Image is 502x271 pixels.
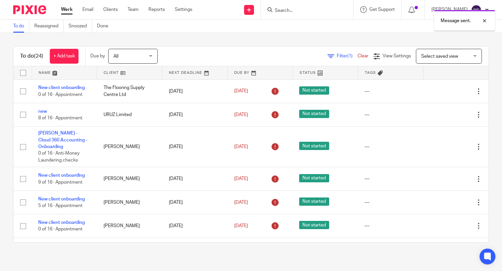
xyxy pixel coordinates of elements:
p: Due by [90,53,105,59]
span: Not started [299,142,329,150]
td: [PERSON_NAME] [97,214,162,238]
td: [DATE] [162,214,228,238]
span: 8 of 16 · Appointment [38,116,82,120]
a: Team [128,6,139,13]
a: Reassigned [34,20,64,33]
div: --- [364,88,417,95]
span: [DATE] [234,200,248,205]
td: [DATE] [162,79,228,103]
a: Snoozed [69,20,92,33]
span: 0 of 16 · Appointment [38,227,82,232]
a: + Add task [50,49,78,64]
a: Done [97,20,113,33]
td: [DATE] [162,167,228,191]
img: Pixie [13,5,46,14]
td: [DATE] [162,191,228,214]
span: Not started [299,197,329,206]
td: URUZ Limited [97,103,162,126]
td: [PERSON_NAME] Fencing Services [97,238,162,261]
a: New client onboarding [38,85,85,90]
span: 9 of 16 · Appointment [38,180,82,185]
td: [PERSON_NAME] [97,127,162,167]
span: Select saved view [421,54,458,59]
a: New client onboarding [38,173,85,178]
span: (24) [34,53,43,59]
span: Filter [337,54,358,58]
a: To do [13,20,29,33]
p: Message sent. [441,17,471,24]
span: Not started [299,86,329,95]
span: Tags [365,71,376,75]
a: Email [82,6,93,13]
a: Reports [148,6,165,13]
td: [DATE] [162,127,228,167]
a: Work [61,6,73,13]
img: svg%3E [471,5,482,15]
span: [DATE] [234,89,248,94]
div: --- [364,199,417,206]
span: [DATE] [234,176,248,181]
div: --- [364,143,417,150]
div: --- [364,111,417,118]
td: [PERSON_NAME] [97,191,162,214]
a: new [38,109,47,114]
a: [PERSON_NAME] - Cloud 360 Accounting - Onboarding [38,131,87,149]
a: Clients [103,6,118,13]
div: --- [364,223,417,229]
td: [PERSON_NAME] [97,167,162,191]
span: View Settings [383,54,411,58]
td: [DATE] [162,238,228,261]
td: The Flooring Supply Centre Ltd [97,79,162,103]
span: 0 of 16 · Anti-Money Laundering checks [38,151,79,163]
span: (1) [347,54,353,58]
span: Not started [299,174,329,182]
a: New client onboarding [38,197,85,201]
div: --- [364,175,417,182]
span: 5 of 16 · Appointment [38,203,82,208]
span: [DATE] [234,144,248,149]
h1: To do [20,53,43,60]
a: Settings [175,6,192,13]
span: Not started [299,221,329,229]
span: 0 of 16 · Appointment [38,92,82,97]
span: All [113,54,118,59]
a: New client onboarding [38,220,85,225]
span: Not started [299,110,329,118]
span: [DATE] [234,224,248,228]
span: [DATE] [234,112,248,117]
td: [DATE] [162,103,228,126]
a: Clear [358,54,368,58]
